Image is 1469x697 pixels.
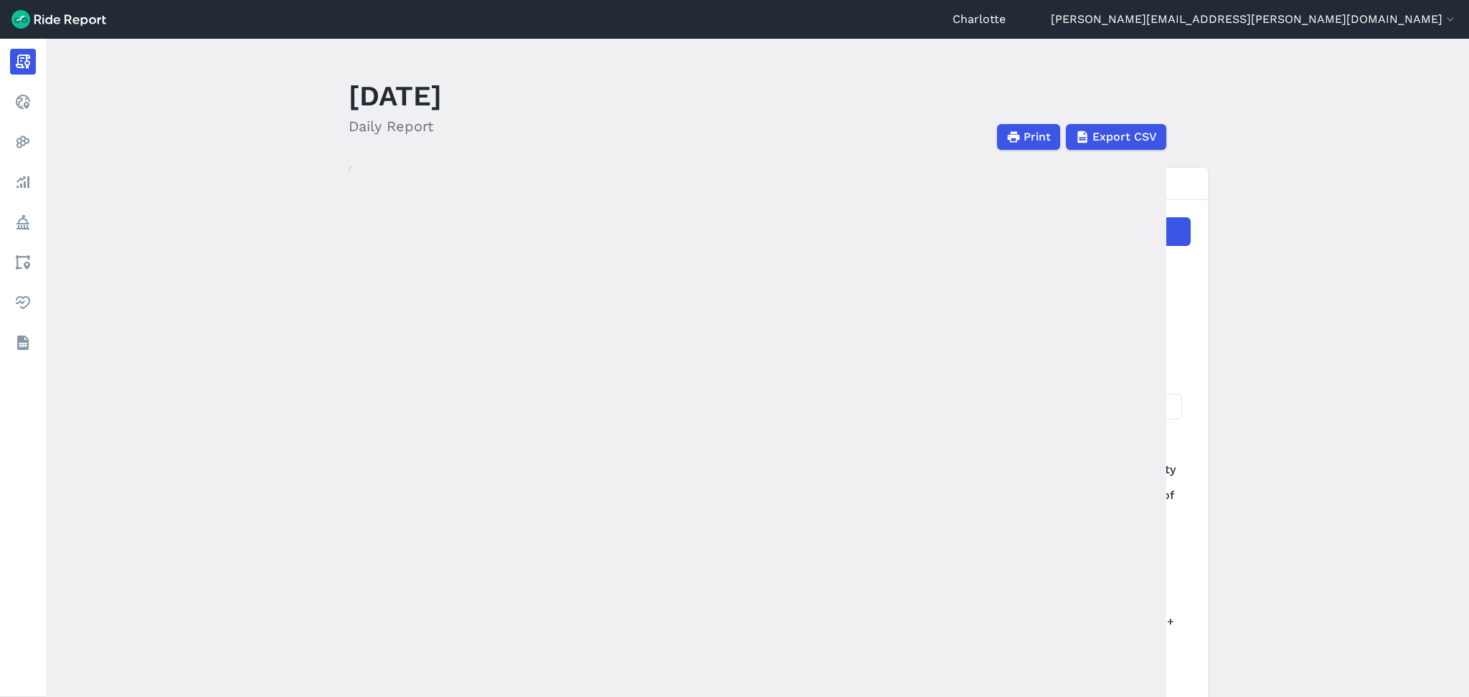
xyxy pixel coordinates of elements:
[953,11,1006,28] a: Charlotte
[349,76,442,115] h1: [DATE]
[10,89,36,115] a: Realtime
[349,115,442,137] h2: Daily Report
[11,10,106,29] img: Ride Report
[997,124,1060,150] button: Print
[10,330,36,356] a: Datasets
[10,290,36,316] a: Health
[1024,128,1051,146] span: Print
[1066,124,1166,150] button: Export CSV
[10,250,36,275] a: Areas
[10,169,36,195] a: Analyze
[10,129,36,155] a: Heatmaps
[10,209,36,235] a: Policy
[1092,128,1157,146] span: Export CSV
[10,49,36,75] a: Report
[1051,11,1458,28] button: [PERSON_NAME][EMAIL_ADDRESS][PERSON_NAME][DOMAIN_NAME]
